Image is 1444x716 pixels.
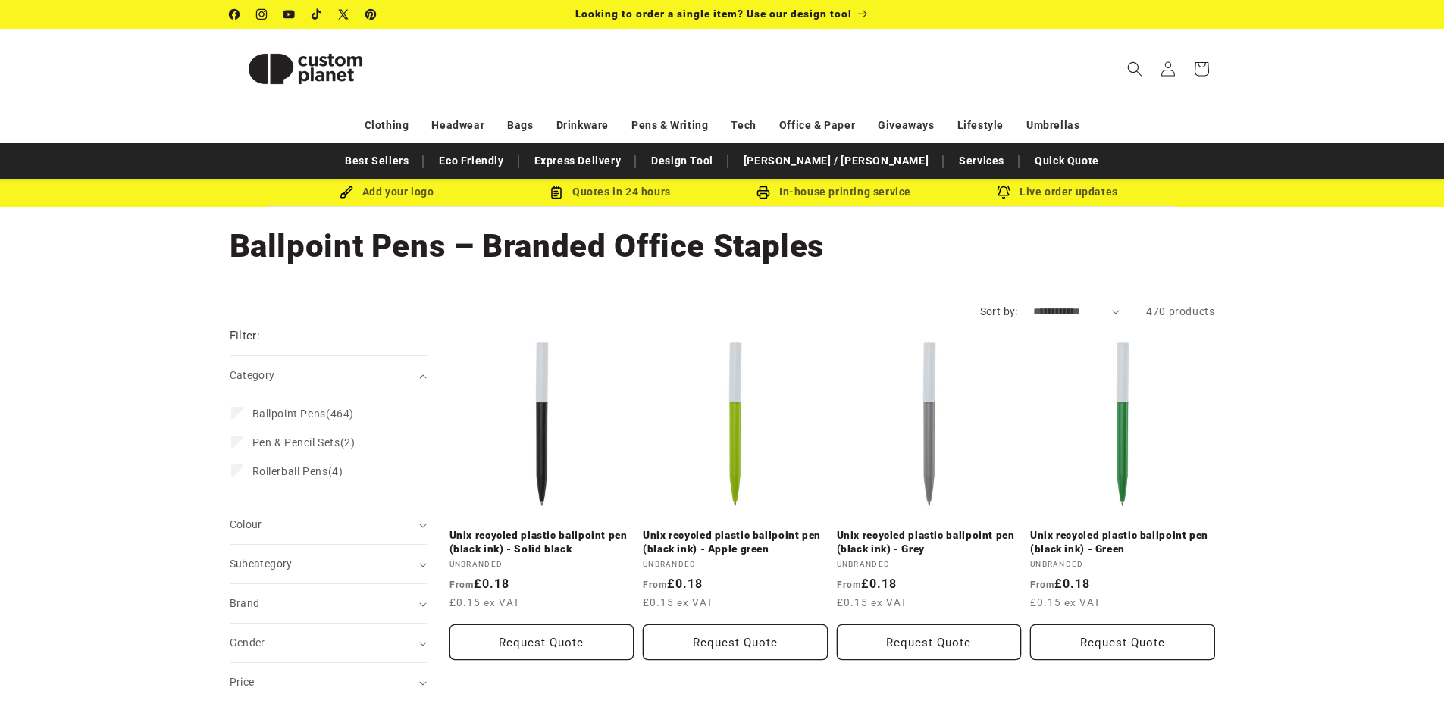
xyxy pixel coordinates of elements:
summary: Price [230,663,427,702]
span: Rollerball Pens [252,465,328,477]
div: Quotes in 24 hours [499,183,722,202]
a: Quick Quote [1027,148,1107,174]
a: Best Sellers [337,148,416,174]
a: Bags [507,112,533,139]
a: Unix recycled plastic ballpoint pen (black ink) - Grey [837,529,1022,555]
a: Design Tool [644,148,721,174]
span: (2) [252,436,356,449]
span: 470 products [1146,305,1214,317]
a: Eco Friendly [431,148,511,174]
span: Pen & Pencil Sets [252,436,340,449]
span: Brand [230,597,260,609]
button: Request Quote [837,624,1022,660]
summary: Brand (0 selected) [230,584,427,623]
a: Lifestyle [957,112,1004,139]
a: [PERSON_NAME] / [PERSON_NAME] [736,148,936,174]
img: Brush Icon [340,186,353,199]
span: (464) [252,407,354,421]
h2: Filter: [230,327,261,345]
a: Unix recycled plastic ballpoint pen (black ink) - Solid black [449,529,634,555]
a: Umbrellas [1026,112,1079,139]
summary: Colour (0 selected) [230,505,427,544]
span: Looking to order a single item? Use our design tool [575,8,852,20]
img: Custom Planet [230,35,381,103]
a: Clothing [365,112,409,139]
span: Gender [230,636,265,649]
a: Express Delivery [527,148,629,174]
span: Ballpoint Pens [252,408,326,420]
a: Tech [731,112,756,139]
button: Request Quote [643,624,828,660]
img: Order Updates Icon [550,186,563,199]
span: Price [230,676,255,688]
button: Request Quote [449,624,634,660]
span: (4) [252,464,343,478]
label: Sort by: [980,305,1018,317]
div: Live order updates [946,183,1170,202]
a: Drinkware [556,112,609,139]
img: In-house printing [756,186,770,199]
span: Subcategory [230,558,293,570]
summary: Search [1118,52,1151,86]
a: Custom Planet [224,29,387,108]
summary: Category (0 selected) [230,356,427,395]
a: Unix recycled plastic ballpoint pen (black ink) - Green [1030,529,1215,555]
a: Headwear [431,112,484,139]
div: In-house printing service [722,183,946,202]
h1: Ballpoint Pens – Branded Office Staples [230,226,1215,267]
span: Colour [230,518,262,530]
div: Add your logo [275,183,499,202]
a: Services [951,148,1012,174]
a: Unix recycled plastic ballpoint pen (black ink) - Apple green [643,529,828,555]
summary: Gender (0 selected) [230,624,427,662]
button: Request Quote [1030,624,1215,660]
a: Giveaways [878,112,934,139]
img: Order updates [997,186,1010,199]
a: Office & Paper [779,112,855,139]
span: Category [230,369,275,381]
a: Pens & Writing [631,112,708,139]
summary: Subcategory (0 selected) [230,545,427,583]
